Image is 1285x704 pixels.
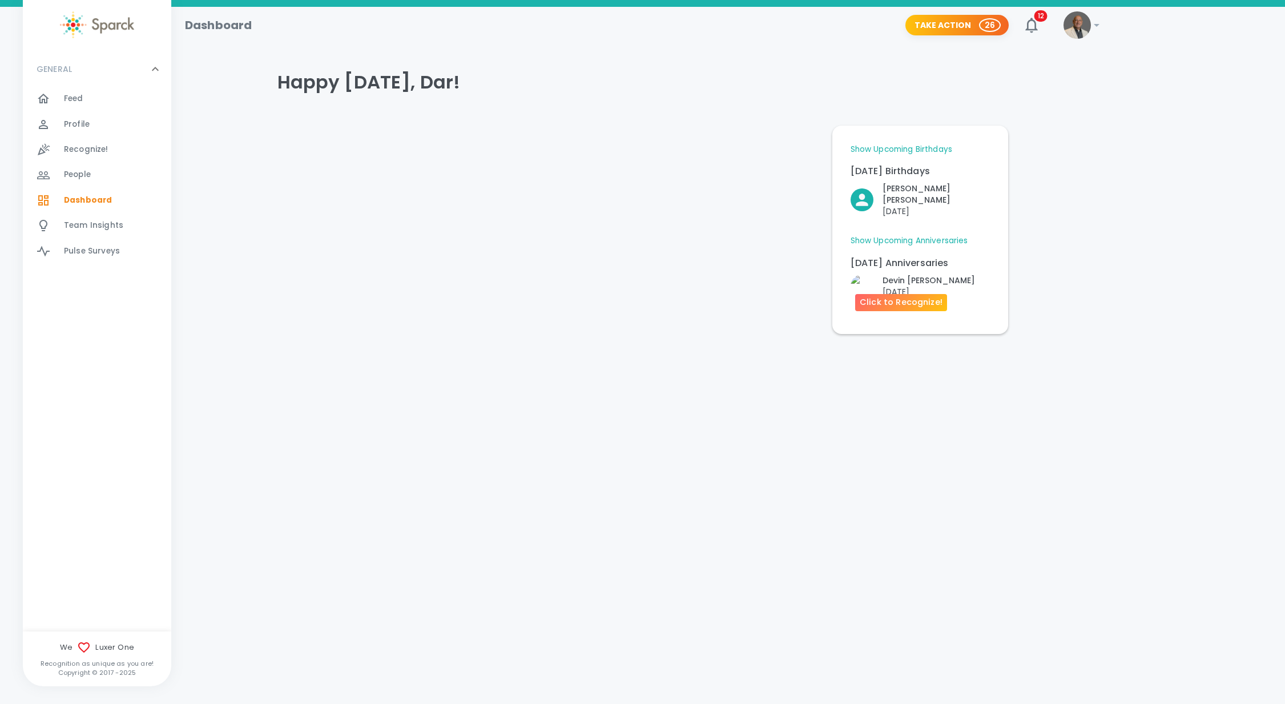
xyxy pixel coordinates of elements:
[23,659,171,668] p: Recognition as unique as you are!
[23,213,171,238] a: Team Insights
[64,246,120,257] span: Pulse Surveys
[64,220,123,231] span: Team Insights
[23,188,171,213] a: Dashboard
[23,112,171,137] a: Profile
[851,275,975,297] button: Click to Recognize!
[185,16,252,34] h1: Dashboard
[851,183,990,217] button: Click to Recognize!
[883,183,990,206] p: [PERSON_NAME] [PERSON_NAME]
[1064,11,1091,39] img: Picture of Dar
[841,174,990,217] div: Click to Recognize!
[851,235,968,247] a: Show Upcoming Anniversaries
[64,144,108,155] span: Recognize!
[851,164,990,178] p: [DATE] Birthdays
[883,275,975,286] p: Devin [PERSON_NAME]
[23,239,171,264] a: Pulse Surveys
[23,137,171,162] a: Recognize!
[1034,10,1048,22] span: 12
[883,206,990,217] p: [DATE]
[64,119,90,130] span: Profile
[23,52,171,86] div: GENERAL
[1018,11,1045,39] button: 12
[855,294,947,311] div: Click to Recognize!
[277,71,1008,94] h4: Happy [DATE], Dar!
[23,86,171,268] div: GENERAL
[23,641,171,654] span: We Luxer One
[60,11,134,38] img: Sparck logo
[851,256,990,270] p: [DATE] Anniversaries
[851,275,873,297] img: Picture of Devin Bryant
[23,668,171,677] p: Copyright © 2017 - 2025
[23,11,171,38] a: Sparck logo
[23,162,171,187] a: People
[64,169,91,180] span: People
[905,15,1009,36] button: Take Action 26
[841,265,975,297] div: Click to Recognize!
[985,19,995,31] p: 26
[64,93,83,104] span: Feed
[851,144,952,155] a: Show Upcoming Birthdays
[23,86,171,111] a: Feed
[37,63,72,75] p: GENERAL
[64,195,112,206] span: Dashboard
